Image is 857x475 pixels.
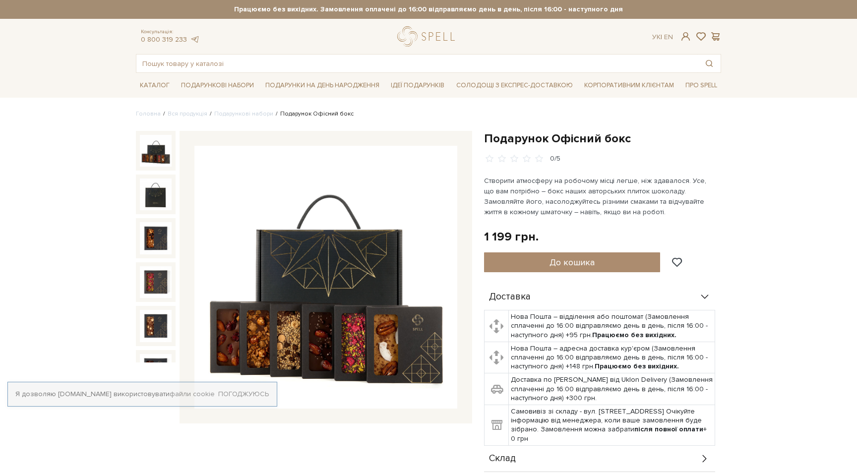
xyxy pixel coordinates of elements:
a: файли cookie [170,390,215,398]
h1: Подарунок Офісний бокс [484,131,721,146]
a: logo [397,26,459,47]
a: Подарункові набори [177,78,258,93]
a: Солодощі з експрес-доставкою [452,77,577,94]
span: Склад [489,454,516,463]
img: Подарунок Офісний бокс [140,222,172,254]
td: Самовивіз зі складу - вул. [STREET_ADDRESS] Очікуйте інформацію від менеджера, коли ваше замовлен... [508,405,715,446]
a: Ідеї подарунків [387,78,448,93]
p: Створити атмосферу на робочому місці легше, ніж здавалося. Усе, що вам потрібно – бокс наших авто... [484,176,717,217]
a: telegram [189,35,199,44]
span: До кошика [550,257,595,268]
a: Подарунки на День народження [261,78,383,93]
img: Подарунок Офісний бокс [140,266,172,298]
a: Подарункові набори [214,110,273,118]
a: 0 800 319 233 [141,35,187,44]
div: Ук [652,33,673,42]
b: після повної оплати [634,425,703,433]
span: Консультація: [141,29,199,35]
span: Доставка [489,293,531,301]
a: En [664,33,673,41]
a: Головна [136,110,161,118]
img: Подарунок Офісний бокс [140,354,172,386]
img: Подарунок Офісний бокс [194,146,457,409]
img: Подарунок Офісний бокс [140,178,172,210]
button: Пошук товару у каталозі [698,55,721,72]
input: Пошук товару у каталозі [136,55,698,72]
div: 0/5 [550,154,560,164]
a: Вся продукція [168,110,207,118]
a: Каталог [136,78,174,93]
li: Подарунок Офісний бокс [273,110,354,119]
span: | [661,33,662,41]
td: Нова Пошта – адресна доставка кур'єром (Замовлення сплаченні до 16:00 відправляємо день в день, п... [508,342,715,373]
b: Працюємо без вихідних. [595,362,679,370]
img: Подарунок Офісний бокс [140,310,172,342]
a: Корпоративним клієнтам [580,78,678,93]
a: Про Spell [681,78,721,93]
td: Доставка по [PERSON_NAME] від Uklon Delivery (Замовлення сплаченні до 16:00 відправляємо день в д... [508,373,715,405]
button: До кошика [484,252,660,272]
td: Нова Пошта – відділення або поштомат (Замовлення сплаченні до 16:00 відправляємо день в день, піс... [508,310,715,342]
strong: Працюємо без вихідних. Замовлення оплачені до 16:00 відправляємо день в день, після 16:00 - насту... [136,5,721,14]
img: Подарунок Офісний бокс [140,135,172,167]
div: 1 199 грн. [484,229,539,244]
a: Погоджуюсь [218,390,269,399]
div: Я дозволяю [DOMAIN_NAME] використовувати [8,390,277,399]
b: Працюємо без вихідних. [592,331,676,339]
